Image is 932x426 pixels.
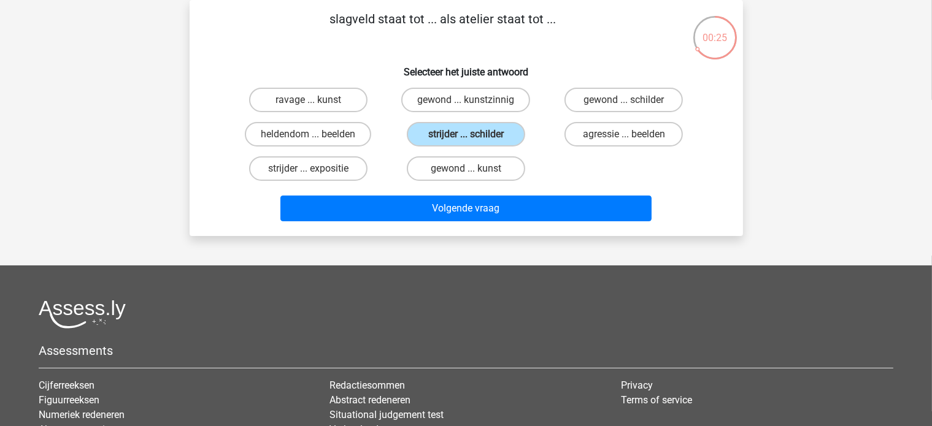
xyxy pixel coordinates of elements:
a: Privacy [621,379,653,391]
label: gewond ... kunst [407,156,525,181]
a: Numeriek redeneren [39,409,125,420]
div: 00:25 [692,15,738,45]
label: ravage ... kunst [249,88,368,112]
p: slagveld staat tot ... als atelier staat tot ... [209,10,677,47]
h6: Selecteer het juiste antwoord [209,56,723,78]
a: Terms of service [621,394,692,406]
label: strijder ... expositie [249,156,368,181]
h5: Assessments [39,343,893,358]
img: Assessly logo [39,300,126,329]
label: strijder ... schilder [407,122,525,146]
label: agressie ... beelden [564,122,683,146]
a: Abstract redeneren [329,394,410,406]
label: heldendom ... beelden [245,122,371,146]
label: gewond ... kunstzinnig [401,88,530,112]
a: Redactiesommen [329,379,405,391]
a: Situational judgement test [329,409,444,420]
a: Figuurreeksen [39,394,99,406]
a: Cijferreeksen [39,379,94,391]
button: Volgende vraag [280,196,652,221]
label: gewond ... schilder [564,88,683,112]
